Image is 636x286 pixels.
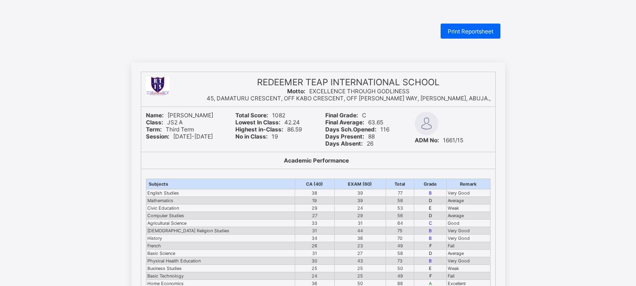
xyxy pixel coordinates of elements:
[447,265,490,272] td: Weak
[386,197,414,204] td: 58
[414,204,447,212] td: E
[235,112,285,119] span: 1082
[146,212,295,220] td: Computer Studies
[146,179,295,189] th: Subjects
[325,126,377,133] b: Days Sch.Opened:
[386,250,414,257] td: 58
[414,242,447,250] td: F
[146,126,162,133] b: Term:
[295,250,334,257] td: 31
[235,119,281,126] b: Lowest In Class:
[386,220,414,227] td: 64
[146,227,295,235] td: [DEMOGRAPHIC_DATA] Religion Studies
[414,189,447,197] td: B
[295,197,334,204] td: 19
[146,272,295,280] td: Basic Technology
[334,235,386,242] td: 36
[415,137,463,144] span: 1661/15
[295,242,334,250] td: 26
[447,189,490,197] td: Very Good
[334,197,386,204] td: 39
[146,133,213,140] span: [DATE]-[DATE]
[386,212,414,220] td: 56
[447,227,490,235] td: Very Good
[334,250,386,257] td: 27
[295,189,334,197] td: 38
[414,265,447,272] td: E
[386,204,414,212] td: 53
[447,257,490,265] td: Very Good
[146,242,295,250] td: French
[235,126,283,133] b: Highest in-Class:
[414,235,447,242] td: B
[325,112,366,119] span: C
[447,212,490,220] td: Average
[146,112,213,119] span: [PERSON_NAME]
[334,212,386,220] td: 29
[334,265,386,272] td: 25
[295,265,334,272] td: 25
[146,197,295,204] td: Mathematics
[146,126,194,133] span: Third Term
[414,250,447,257] td: D
[146,189,295,197] td: English Studies
[447,197,490,204] td: Average
[325,133,375,140] span: 88
[386,235,414,242] td: 70
[334,272,386,280] td: 25
[325,140,363,147] b: Days Absent:
[287,88,410,95] span: EXCELLENCE THROUGH GODLINESS
[146,265,295,272] td: Business Studies
[334,242,386,250] td: 23
[235,133,268,140] b: No in Class:
[146,250,295,257] td: Basic Science
[146,204,295,212] td: Civic Education
[334,179,386,189] th: EXAM (60)
[146,133,169,140] b: Session:
[325,140,373,147] span: 26
[295,220,334,227] td: 33
[447,220,490,227] td: Good
[295,235,334,242] td: 34
[295,212,334,220] td: 27
[325,119,383,126] span: 63.65
[386,257,414,265] td: 73
[325,133,364,140] b: Days Present:
[414,227,447,235] td: B
[414,257,447,265] td: B
[447,272,490,280] td: Fail
[287,88,306,95] b: Motto:
[334,204,386,212] td: 24
[386,272,414,280] td: 49
[146,119,183,126] span: JS2 A
[386,179,414,189] th: Total
[295,179,334,189] th: CA (40)
[295,204,334,212] td: 29
[325,119,364,126] b: Final Average:
[386,189,414,197] td: 77
[386,242,414,250] td: 49
[414,220,447,227] td: C
[235,112,268,119] b: Total Score:
[257,77,440,88] span: REDEEMER TEAP INTERNATIONAL SCHOOL
[386,265,414,272] td: 50
[414,197,447,204] td: D
[447,235,490,242] td: Very Good
[334,257,386,265] td: 43
[447,250,490,257] td: Average
[415,137,439,144] b: ADM No:
[325,126,389,133] span: 116
[284,157,349,164] b: Academic Performance
[334,189,386,197] td: 39
[295,272,334,280] td: 24
[146,119,163,126] b: Class:
[235,133,278,140] span: 19
[235,126,302,133] span: 86.59
[334,227,386,235] td: 44
[414,212,447,220] td: D
[386,227,414,235] td: 75
[447,179,490,189] th: Remark
[146,235,295,242] td: History
[295,227,334,235] td: 31
[146,257,295,265] td: Physical Health Education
